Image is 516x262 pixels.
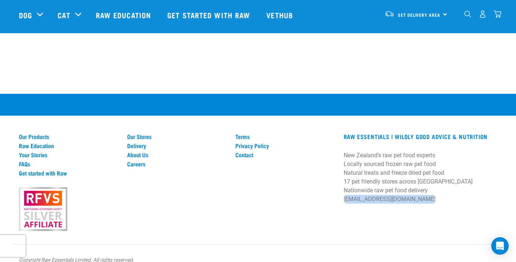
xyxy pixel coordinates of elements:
a: Raw Education [89,0,160,30]
a: About Us [127,151,227,158]
a: FAQs [19,161,118,167]
img: rfvs.png [16,186,70,232]
a: Vethub [259,0,302,30]
p: New Zealand's raw pet food experts Locally sourced frozen raw pet food Natural treats and freeze ... [344,151,497,204]
a: Contact [235,151,335,158]
a: Delivery [127,142,227,149]
a: Your Stories [19,151,118,158]
img: home-icon@2x.png [494,10,501,18]
a: Terms [235,133,335,140]
span: Set Delivery Area [398,14,440,16]
div: Open Intercom Messenger [491,237,509,255]
a: Privacy Policy [235,142,335,149]
a: Raw Education [19,142,118,149]
a: Our Products [19,133,118,140]
a: Our Stores [127,133,227,140]
img: van-moving.png [384,11,394,17]
a: Dog [19,9,32,20]
a: Careers [127,161,227,167]
a: Get started with Raw [19,170,118,176]
img: user.png [479,10,486,18]
h3: RAW ESSENTIALS | Wildly Good Advice & Nutrition [344,133,497,140]
a: Get started with Raw [160,0,259,30]
img: home-icon-1@2x.png [464,11,471,18]
a: Cat [58,9,70,20]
